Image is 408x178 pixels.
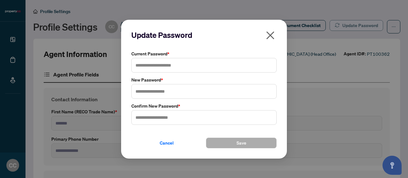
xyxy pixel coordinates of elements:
[131,102,277,109] label: Confirm New Password
[131,76,277,83] label: New Password
[265,30,275,40] span: close
[160,138,174,148] span: Cancel
[131,50,277,57] label: Current Password
[131,30,277,40] h2: Update Password
[206,137,277,148] button: Save
[382,156,402,175] button: Open asap
[131,137,202,148] button: Cancel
